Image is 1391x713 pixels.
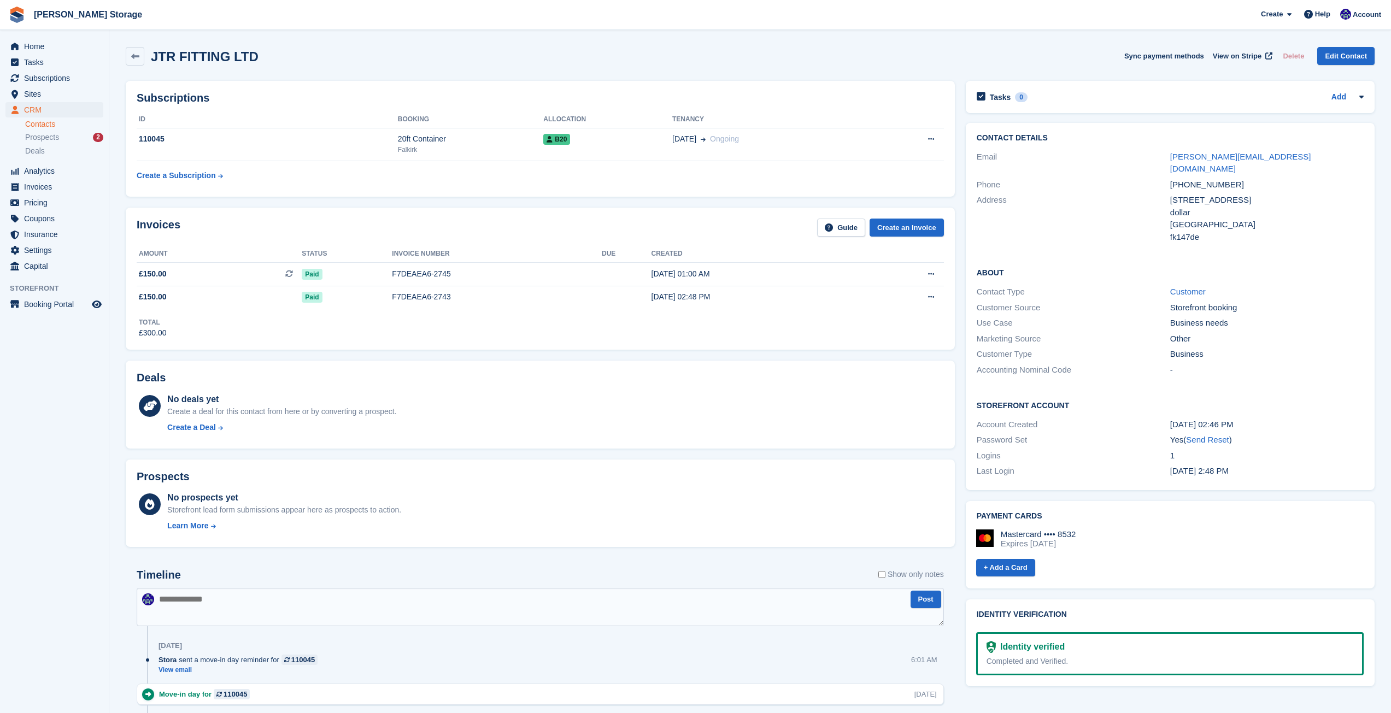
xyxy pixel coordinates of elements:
img: Ross Watt [142,593,154,605]
span: Pricing [24,195,90,210]
a: Contacts [25,119,103,129]
div: Logins [977,450,1170,462]
div: [DATE] 02:48 PM [652,291,862,303]
div: 2 [93,133,103,142]
span: Paid [302,292,322,303]
div: Falkirk [398,145,544,155]
a: Create a Deal [167,422,396,433]
button: Delete [1278,47,1308,65]
a: Edit Contact [1317,47,1375,65]
a: menu [5,179,103,195]
div: [DATE] 02:46 PM [1170,419,1364,431]
div: Yes [1170,434,1364,446]
div: Last Login [977,465,1170,478]
div: 110045 [291,655,315,665]
span: ( ) [1183,435,1231,444]
div: No deals yet [167,393,396,406]
img: Ross Watt [1340,9,1351,20]
h2: Contact Details [977,134,1364,143]
div: 110045 [137,133,398,145]
span: Prospects [25,132,59,143]
span: B20 [543,134,570,145]
div: Password Set [977,434,1170,446]
div: - [1170,364,1364,376]
div: Marketing Source [977,333,1170,345]
span: Stora [159,655,177,665]
div: Business needs [1170,317,1364,329]
div: Create a deal for this contact from here or by converting a prospect. [167,406,396,417]
span: £150.00 [139,291,167,303]
h2: Subscriptions [137,92,944,104]
div: Create a Subscription [137,170,216,181]
a: menu [5,211,103,226]
a: View on Stripe [1208,47,1275,65]
a: 110045 [281,655,318,665]
div: [DATE] 01:00 AM [652,268,862,280]
div: No prospects yet [167,491,401,504]
div: 110045 [224,689,247,699]
div: sent a move-in day reminder for [159,655,323,665]
th: Tenancy [672,111,874,128]
th: Allocation [543,111,672,128]
div: [GEOGRAPHIC_DATA] [1170,219,1364,231]
h2: Storefront Account [977,399,1364,410]
a: Prospects 2 [25,132,103,143]
div: Storefront lead form submissions appear here as prospects to action. [167,504,401,516]
th: Status [302,245,392,263]
span: View on Stripe [1213,51,1261,62]
span: CRM [24,102,90,117]
div: Storefront booking [1170,302,1364,314]
div: Completed and Verified. [987,656,1353,667]
input: Show only notes [878,569,885,580]
a: Add [1331,91,1346,104]
div: 1 [1170,450,1364,462]
h2: Prospects [137,470,190,483]
div: Customer Type [977,348,1170,361]
div: 20ft Container [398,133,544,145]
a: Learn More [167,520,401,532]
span: Coupons [24,211,90,226]
h2: Identity verification [977,610,1364,619]
div: Create a Deal [167,422,216,433]
span: Booking Portal [24,297,90,312]
a: 110045 [214,689,250,699]
div: [DATE] [159,641,182,650]
span: Deals [25,146,45,156]
div: Contact Type [977,286,1170,298]
a: menu [5,163,103,179]
span: Subscriptions [24,70,90,86]
h2: Timeline [137,569,181,581]
div: Accounting Nominal Code [977,364,1170,376]
h2: Tasks [990,92,1011,102]
a: Create an Invoice [870,219,944,237]
div: 6:01 AM [911,655,937,665]
a: menu [5,297,103,312]
span: Capital [24,258,90,274]
div: Identity verified [996,640,1065,653]
span: Account [1353,9,1381,20]
th: Created [652,245,862,263]
a: [PERSON_NAME] Storage [30,5,146,23]
a: menu [5,195,103,210]
img: Mastercard Logo [976,529,994,547]
span: Help [1315,9,1330,20]
div: Phone [977,179,1170,191]
div: £300.00 [139,327,167,339]
a: View email [159,665,323,675]
a: menu [5,86,103,102]
div: Move-in day for [159,689,255,699]
th: Booking [398,111,544,128]
a: menu [5,227,103,242]
h2: Invoices [137,219,180,237]
img: stora-icon-8386f47178a22dfd0bd8f6a31ec36ba5ce8667c1dd55bd0f319d3a0aa187defe.svg [9,7,25,23]
div: Learn More [167,520,208,532]
img: Identity Verification Ready [987,641,996,653]
span: Tasks [24,55,90,70]
th: Amount [137,245,302,263]
div: [PHONE_NUMBER] [1170,179,1364,191]
div: Address [977,194,1170,243]
th: Due [602,245,652,263]
label: Show only notes [878,569,944,580]
div: Mastercard •••• 8532 [1001,529,1076,539]
div: Email [977,151,1170,175]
